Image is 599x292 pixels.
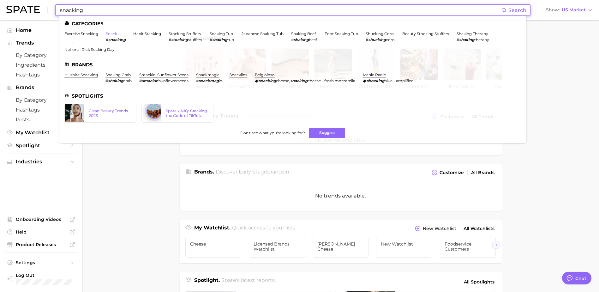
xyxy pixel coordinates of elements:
[255,78,355,83] div: ,
[199,78,219,83] em: snackmag
[294,37,309,42] em: shaking
[464,226,494,231] span: All Watchlists
[474,37,489,42] span: therapy
[309,37,317,42] span: beef
[219,78,222,83] span: ic
[16,117,66,123] span: Posts
[169,31,201,36] a: stocking stuffers
[64,104,136,123] a: Clean Beauty Trends 2023
[5,70,77,80] a: Hashtags
[106,31,117,36] a: snack
[5,50,77,60] a: by Category
[142,78,158,83] em: smackin
[384,78,414,83] span: blue - amplified
[5,215,77,224] a: Onboarding Videos
[276,78,289,83] span: cheese
[196,72,219,77] a: snackmagic
[5,60,77,70] a: Ingredients
[249,237,305,258] a: Licensed Brands Watchlist
[108,37,126,42] em: snacking
[259,78,276,83] em: snacking
[492,241,500,249] button: Scroll Right
[430,168,465,177] button: Customize
[171,37,188,42] em: stocking
[368,37,386,42] em: shucking
[5,240,77,249] a: Product Releases
[308,78,355,83] span: cheese - fresh mozzarella
[470,168,496,177] a: All Brands
[210,31,233,36] a: soaking tub
[194,169,214,175] span: Brands .
[180,181,502,211] div: No trends available.
[194,277,220,287] h1: Spotlight.
[64,21,521,26] li: Categories
[166,108,208,118] div: Spate x NIQ: Cracking the Code of TikTok Shop
[423,226,456,231] span: New Watchlist
[16,242,66,247] span: Product Releases
[5,157,77,167] button: Industries
[139,78,142,83] span: #
[562,8,586,12] span: US Market
[471,170,494,175] span: All Brands
[64,62,521,67] li: Brands
[16,159,66,165] span: Industries
[5,83,77,92] button: Brands
[141,104,213,123] a: Spate x NIQ: Cracking the Code of TikTok Shop
[59,5,501,15] input: Search here for a brand, industry, or ingredient
[255,72,275,77] a: belgioioso
[64,72,98,77] a: hillshire snacking
[5,95,77,105] a: by Category
[325,31,358,36] a: foot soaking tub
[16,143,66,149] span: Spotlight
[5,38,77,48] button: Trends
[291,37,294,42] span: #
[464,278,494,286] span: All Spotlights
[16,229,66,235] span: Help
[16,130,66,136] span: My Watchlist
[16,27,66,33] span: Home
[546,8,560,12] span: Show
[402,31,449,36] a: beauty stocking stuffers
[216,169,291,175] span: Discover Early Stage brands in .
[190,241,237,246] span: Cheese
[5,271,77,287] a: Log out. Currently logged in with e-mail trisha.hanold@schreiberfoods.com.
[5,258,77,267] a: Settings
[445,241,491,252] span: Foodservice Customers
[89,108,131,118] div: Clean Beauty Trends 2023
[16,272,93,278] span: Log Out
[508,7,526,13] span: Search
[459,37,474,42] em: shaking
[123,78,132,83] span: crab
[16,216,66,222] span: Onboarding Videos
[230,72,247,77] a: snacklins
[290,78,308,83] em: snacking
[105,78,108,83] span: #
[5,128,77,137] a: My Watchlist
[457,37,459,42] span: #
[254,241,300,252] span: Licensed Brands Watchlist
[291,31,316,36] a: shaking beef
[5,25,77,35] a: Home
[64,31,98,36] a: exercise snacking
[5,115,77,125] a: Posts
[386,37,395,42] span: corn
[158,78,189,83] span: 'sunflowerseeds
[108,78,123,83] em: shaking
[106,37,108,42] span: #
[221,277,276,287] h2: Spate's latest reports.
[313,237,369,258] a: [PERSON_NAME] Cheese
[210,37,212,42] span: #
[105,72,131,77] a: shaking crab
[544,6,594,14] button: ShowUS Market
[185,237,242,258] a: Cheese
[64,93,521,99] li: Spotlights
[139,72,189,77] a: smackin' sunflower seeds
[242,31,284,36] a: japanese soaking tub
[16,52,66,58] span: by Category
[5,141,77,150] a: Spotlight
[196,78,199,83] span: #
[64,47,115,52] a: national dick sucking day
[366,37,368,42] span: #
[16,260,66,265] span: Settings
[376,237,432,258] a: New Watchlist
